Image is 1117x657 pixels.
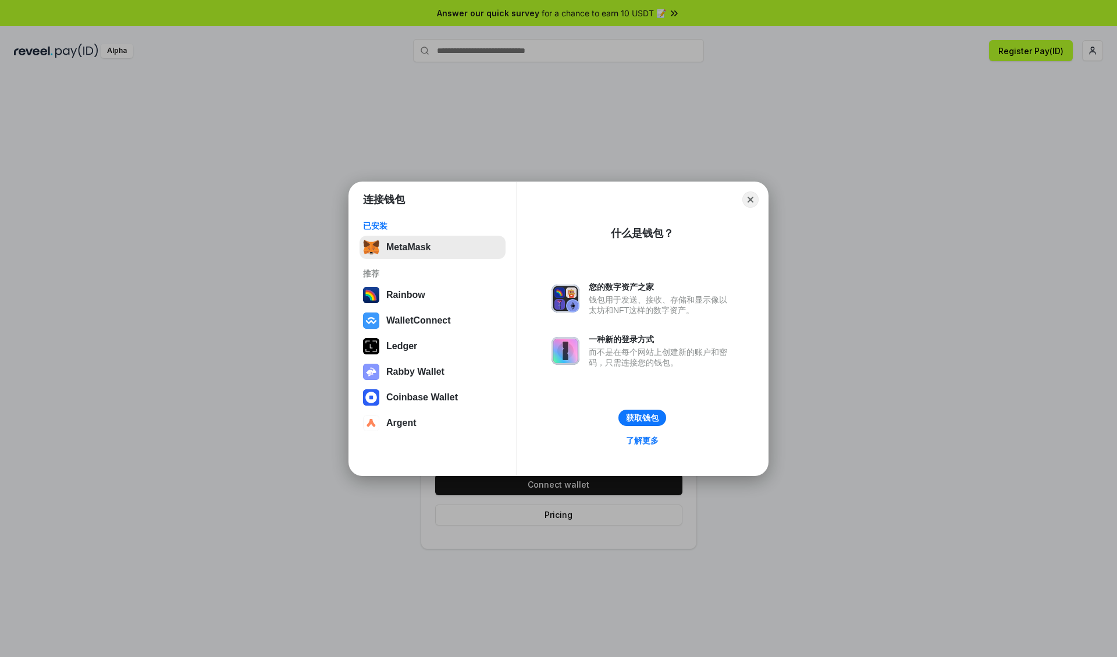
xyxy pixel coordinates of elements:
[360,335,506,358] button: Ledger
[360,236,506,259] button: MetaMask
[363,193,405,207] h1: 连接钱包
[618,410,666,426] button: 获取钱包
[589,347,733,368] div: 而不是在每个网站上创建新的账户和密码，只需连接您的钱包。
[626,435,659,446] div: 了解更多
[626,413,659,423] div: 获取钱包
[363,389,379,406] img: svg+xml,%3Csvg%20width%3D%2228%22%20height%3D%2228%22%20viewBox%3D%220%200%2028%2028%22%20fill%3D...
[386,418,417,428] div: Argent
[363,268,502,279] div: 推荐
[363,239,379,255] img: svg+xml,%3Csvg%20fill%3D%22none%22%20height%3D%2233%22%20viewBox%3D%220%200%2035%2033%22%20width%...
[386,392,458,403] div: Coinbase Wallet
[589,282,733,292] div: 您的数字资产之家
[386,242,431,253] div: MetaMask
[386,341,417,351] div: Ledger
[363,364,379,380] img: svg+xml,%3Csvg%20xmlns%3D%22http%3A%2F%2Fwww.w3.org%2F2000%2Fsvg%22%20fill%3D%22none%22%20viewBox...
[552,285,579,312] img: svg+xml,%3Csvg%20xmlns%3D%22http%3A%2F%2Fwww.w3.org%2F2000%2Fsvg%22%20fill%3D%22none%22%20viewBox...
[589,334,733,345] div: 一种新的登录方式
[363,221,502,231] div: 已安装
[363,312,379,329] img: svg+xml,%3Csvg%20width%3D%2228%22%20height%3D%2228%22%20viewBox%3D%220%200%2028%2028%22%20fill%3D...
[589,294,733,315] div: 钱包用于发送、接收、存储和显示像以太坊和NFT这样的数字资产。
[360,360,506,383] button: Rabby Wallet
[363,287,379,303] img: svg+xml,%3Csvg%20width%3D%22120%22%20height%3D%22120%22%20viewBox%3D%220%200%20120%20120%22%20fil...
[363,415,379,431] img: svg+xml,%3Csvg%20width%3D%2228%22%20height%3D%2228%22%20viewBox%3D%220%200%2028%2028%22%20fill%3D...
[619,433,666,448] a: 了解更多
[360,283,506,307] button: Rainbow
[386,290,425,300] div: Rainbow
[611,226,674,240] div: 什么是钱包？
[386,315,451,326] div: WalletConnect
[360,386,506,409] button: Coinbase Wallet
[552,337,579,365] img: svg+xml,%3Csvg%20xmlns%3D%22http%3A%2F%2Fwww.w3.org%2F2000%2Fsvg%22%20fill%3D%22none%22%20viewBox...
[363,338,379,354] img: svg+xml,%3Csvg%20xmlns%3D%22http%3A%2F%2Fwww.w3.org%2F2000%2Fsvg%22%20width%3D%2228%22%20height%3...
[742,191,759,208] button: Close
[386,367,444,377] div: Rabby Wallet
[360,309,506,332] button: WalletConnect
[360,411,506,435] button: Argent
